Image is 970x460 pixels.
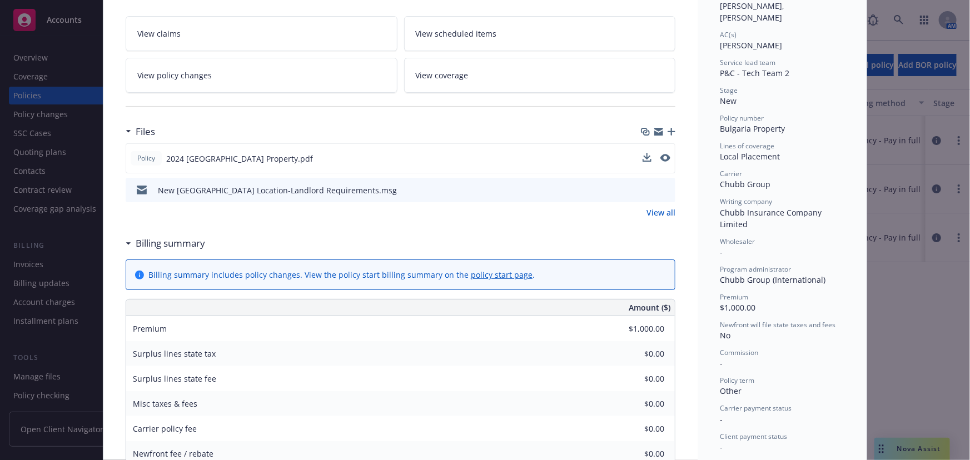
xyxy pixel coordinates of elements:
[720,96,737,106] span: New
[661,184,671,196] button: preview file
[720,151,844,162] div: Local Placement
[720,358,723,368] span: -
[643,153,651,164] button: download file
[599,371,671,387] input: 0.00
[643,184,652,196] button: download file
[720,414,723,424] span: -
[137,69,212,81] span: View policy changes
[720,123,785,134] span: Bulgaria Property
[133,373,216,384] span: Surplus lines state fee
[404,58,676,93] a: View coverage
[720,237,755,246] span: Wholesaler
[471,269,533,280] a: policy start page
[720,40,782,51] span: [PERSON_NAME]
[599,421,671,437] input: 0.00
[720,30,737,39] span: AC(s)
[720,386,742,396] span: Other
[720,376,754,385] span: Policy term
[720,403,792,413] span: Carrier payment status
[720,113,764,123] span: Policy number
[133,348,216,359] span: Surplus lines state tax
[133,423,197,434] span: Carrier policy fee
[720,207,824,229] span: Chubb Insurance Company Limited
[416,28,497,39] span: View scheduled items
[599,346,671,362] input: 0.00
[660,153,670,164] button: preview file
[126,124,155,139] div: Files
[720,348,758,357] span: Commission
[416,69,469,81] span: View coverage
[720,302,755,313] span: $1,000.00
[720,442,723,452] span: -
[720,432,787,441] span: Client payment status
[133,323,167,334] span: Premium
[133,398,197,409] span: Misc taxes & fees
[720,179,770,189] span: Chubb Group
[720,274,825,285] span: Chubb Group (International)
[126,16,397,51] a: View claims
[137,28,181,39] span: View claims
[166,153,313,164] span: 2024 [GEOGRAPHIC_DATA] Property.pdf
[720,1,787,23] span: [PERSON_NAME], [PERSON_NAME]
[720,141,774,151] span: Lines of coverage
[158,184,397,196] div: New [GEOGRAPHIC_DATA] Location-Landlord Requirements.msg
[720,86,738,95] span: Stage
[136,236,205,251] h3: Billing summary
[136,124,155,139] h3: Files
[720,320,835,329] span: Newfront will file state taxes and fees
[126,236,205,251] div: Billing summary
[720,58,775,67] span: Service lead team
[660,154,670,162] button: preview file
[599,396,671,412] input: 0.00
[133,448,213,459] span: Newfront fee / rebate
[148,269,535,281] div: Billing summary includes policy changes. View the policy start billing summary on the .
[135,153,157,163] span: Policy
[404,16,676,51] a: View scheduled items
[720,169,742,178] span: Carrier
[720,68,789,78] span: P&C - Tech Team 2
[720,292,748,302] span: Premium
[720,264,791,274] span: Program administrator
[643,153,651,162] button: download file
[720,330,730,341] span: No
[646,207,675,218] a: View all
[720,247,723,257] span: -
[720,197,772,206] span: Writing company
[629,302,670,313] span: Amount ($)
[126,58,397,93] a: View policy changes
[599,321,671,337] input: 0.00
